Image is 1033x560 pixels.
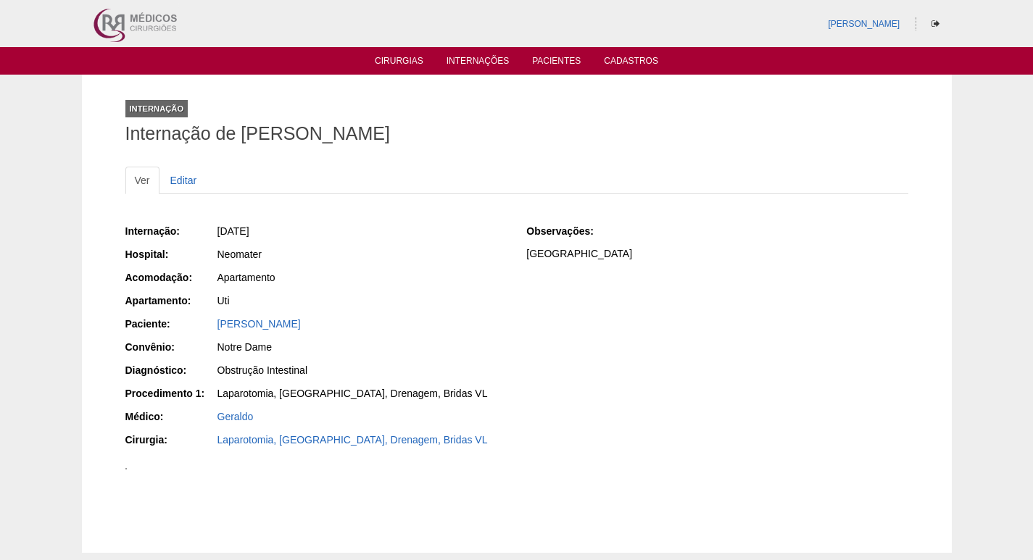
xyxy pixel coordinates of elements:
[217,363,507,377] div: Obstrução Intestinal
[217,247,507,262] div: Neomater
[125,409,216,424] div: Médico:
[125,432,216,447] div: Cirurgia:
[125,317,216,331] div: Paciente:
[125,247,216,262] div: Hospital:
[125,386,216,401] div: Procedimento 1:
[828,19,900,29] a: [PERSON_NAME]
[125,340,216,354] div: Convênio:
[125,125,908,143] h1: Internação de [PERSON_NAME]
[532,56,581,70] a: Pacientes
[125,270,216,285] div: Acomodação:
[217,386,507,401] div: Laparotomia, [GEOGRAPHIC_DATA], Drenagem, Bridas VL
[217,270,507,285] div: Apartamento
[217,225,249,237] span: [DATE]
[375,56,423,70] a: Cirurgias
[217,434,488,446] a: Laparotomia, [GEOGRAPHIC_DATA], Drenagem, Bridas VL
[125,167,159,194] a: Ver
[217,411,254,422] a: Geraldo
[125,363,216,377] div: Diagnóstico:
[161,167,207,194] a: Editar
[125,224,216,238] div: Internação:
[526,224,617,238] div: Observações:
[447,56,510,70] a: Internações
[217,340,507,354] div: Notre Dame
[526,247,908,261] p: [GEOGRAPHIC_DATA]
[125,293,216,308] div: Apartamento:
[217,318,301,330] a: [PERSON_NAME]
[932,20,939,28] i: Sair
[604,56,658,70] a: Cadastros
[125,100,188,117] div: Internação
[217,293,507,308] div: Uti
